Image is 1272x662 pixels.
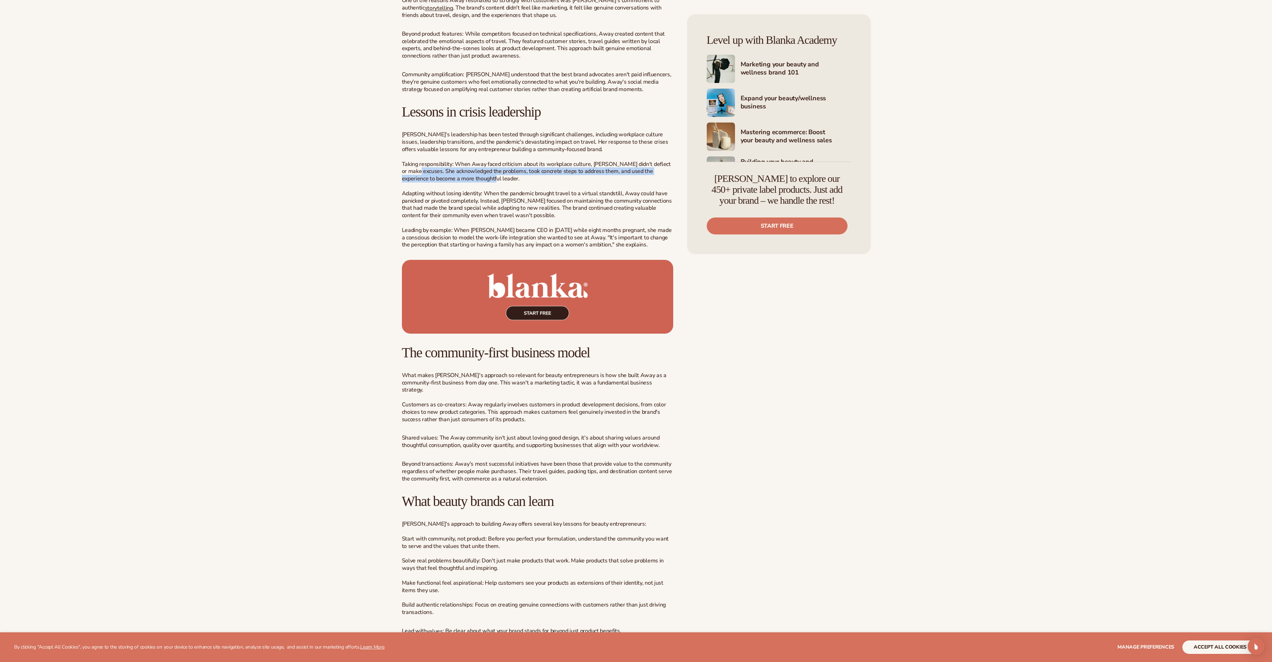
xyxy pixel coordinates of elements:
[402,190,481,197] span: Adapting without losing identity
[402,371,667,394] span: What makes [PERSON_NAME]'s approach so relevant for beauty entrepreneurs is how she built Away as...
[402,190,672,219] span: : When the pandemic brought travel to a virtual standstill, Away could have panicked or pivoted c...
[402,345,590,360] span: The community-first business model
[402,226,451,234] span: Leading by example
[402,434,660,449] span: : The Away community isn't just about loving good design, it's about sharing values around though...
[443,627,621,635] span: : Be clear about what your brand stands for beyond just product benefits.
[707,89,735,117] img: Shopify Image 6
[402,434,437,442] span: Shared values
[402,226,672,249] span: : When [PERSON_NAME] became CEO in [DATE] while eight months pregnant, she made a conscious decis...
[402,131,668,153] span: [PERSON_NAME]'s leadership has been tested through significant challenges, including workplace cu...
[402,30,463,38] span: Beyond product features
[402,535,486,543] span: Start with community, not product
[402,160,671,183] span: : When Away faced criticism about its workplace culture, [PERSON_NAME] didn't deflect or make exc...
[402,30,665,60] span: : While competitors focused on technical specifications, Away created content that celebrated the...
[402,71,463,78] span: Community amplification
[402,520,646,528] span: [PERSON_NAME]'s approach to building Away offers several key lessons for beauty entrepreneurs:
[1117,640,1174,654] button: Manage preferences
[402,104,541,120] span: Lessons in crisis leadership
[402,401,666,423] span: : Away regularly involves customers in product development decisions, from color choices to new p...
[402,535,669,550] span: : Before you perfect your formulation, understand the community you want to serve and the values ...
[707,55,735,83] img: Shopify Image 5
[1248,638,1265,655] div: Open Intercom Messenger
[402,579,663,594] span: : Help customers see your products as extensions of their identity, not just items they use.
[1182,640,1258,654] button: accept all cookies
[741,94,851,112] h4: Expand your beauty/wellness business
[14,644,385,650] p: By clicking "Accept All Cookies", you agree to the storing of cookies on your device to enhance s...
[707,89,851,117] a: Shopify Image 6 Expand your beauty/wellness business
[402,557,664,572] span: : Don't just make products that work. Make products that solve problems in ways that feel thought...
[402,460,672,483] span: : Away's most successful initiatives have been those that provide value to the community regardle...
[402,71,671,93] span: : [PERSON_NAME] understood that the best brand advocates aren't paid influencers, they're genuine...
[425,4,453,12] a: storytelling
[707,123,735,151] img: Shopify Image 7
[741,128,851,145] h4: Mastering ecommerce: Boost your beauty and wellness sales
[402,627,443,635] span: Lead with
[402,160,452,168] span: Taking responsibility
[402,260,673,334] img: Start free with Blanka today
[402,579,482,587] span: Make functional feel aspirational
[741,60,851,78] h4: Marketing your beauty and wellness brand 101
[707,156,735,185] img: Shopify Image 8
[402,557,479,565] span: Solve real problems beautifully
[402,601,666,616] span: : Focus on creating genuine connections with customers rather than just driving transactions.
[707,123,851,151] a: Shopify Image 7 Mastering ecommerce: Boost your beauty and wellness sales
[707,217,848,234] a: Start free
[707,55,851,83] a: Shopify Image 5 Marketing your beauty and wellness brand 101
[1117,644,1174,650] span: Manage preferences
[741,158,851,183] h4: Building your beauty and wellness brand with [PERSON_NAME]
[402,401,465,408] span: Customers as co-creators
[402,493,554,509] span: What beauty brands can learn
[707,156,851,185] a: Shopify Image 8 Building your beauty and wellness brand with [PERSON_NAME]
[707,173,848,206] h4: [PERSON_NAME] to explore our 450+ private label products. Just add your brand – we handle the rest!
[707,34,851,46] h4: Level up with Blanka Academy
[427,627,443,635] a: values
[402,601,472,609] span: Build authentic relationships
[402,460,452,468] span: Beyond transactions
[360,644,384,650] a: Learn More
